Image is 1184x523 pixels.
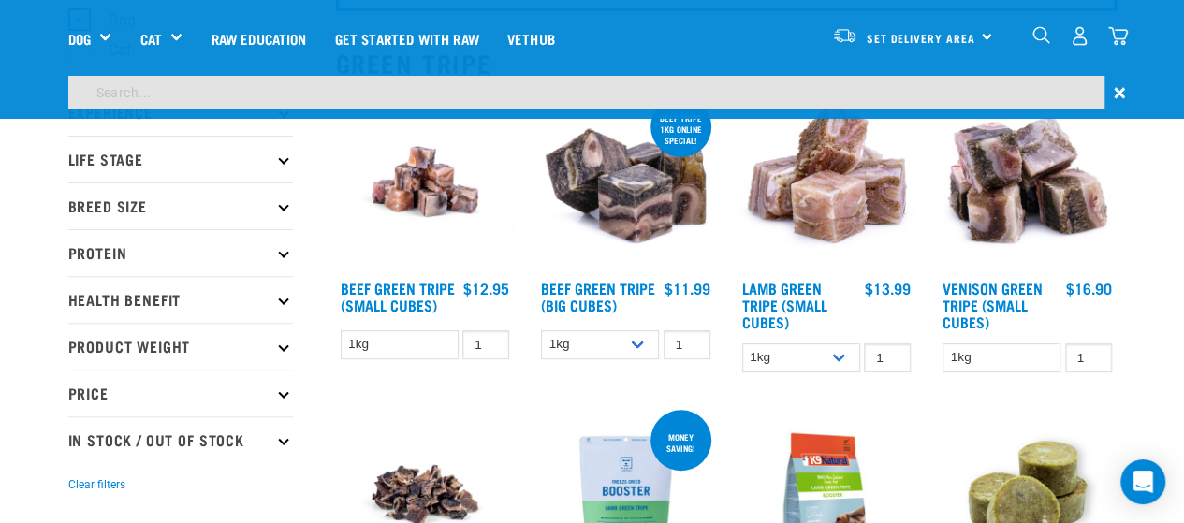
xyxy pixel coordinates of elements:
a: Beef Green Tripe (Big Cubes) [541,283,655,309]
p: Protein [68,229,293,276]
div: Open Intercom Messenger [1120,459,1165,504]
p: Breed Size [68,182,293,229]
div: Money saving! [650,423,711,462]
img: home-icon-1@2x.png [1032,26,1050,44]
img: 1079 Green Tripe Venison 01 [938,93,1117,271]
span: Set Delivery Area [867,35,975,41]
a: Cat [139,28,161,50]
input: 1 [462,330,509,359]
p: Product Weight [68,323,293,370]
span: × [1114,76,1126,109]
input: 1 [1065,343,1112,372]
a: Dog [68,28,91,50]
input: 1 [864,343,911,372]
a: Get started with Raw [321,1,493,76]
a: Beef Green Tripe (Small Cubes) [341,283,455,309]
input: 1 [664,330,710,359]
a: Lamb Green Tripe (Small Cubes) [742,283,827,326]
p: In Stock / Out Of Stock [68,416,293,463]
a: Vethub [493,1,569,76]
a: Raw Education [197,1,320,76]
div: $11.99 [665,280,710,297]
p: Health Benefit [68,276,293,323]
img: van-moving.png [832,27,857,44]
img: 1133 Green Tripe Lamb Small Cubes 01 [738,93,916,271]
img: 1044 Green Tripe Beef [536,93,715,271]
p: Price [68,370,293,416]
div: Beef tripe 1kg online special! [650,104,711,154]
img: home-icon@2x.png [1108,26,1128,46]
input: Search... [68,76,1104,109]
div: $12.95 [463,280,509,297]
button: Clear filters [68,476,125,493]
div: $13.99 [865,280,911,297]
img: Beef Tripe Bites 1634 [336,93,515,271]
img: user.png [1070,26,1089,46]
a: Venison Green Tripe (Small Cubes) [943,283,1043,326]
p: Life Stage [68,136,293,182]
div: $16.90 [1066,280,1112,297]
